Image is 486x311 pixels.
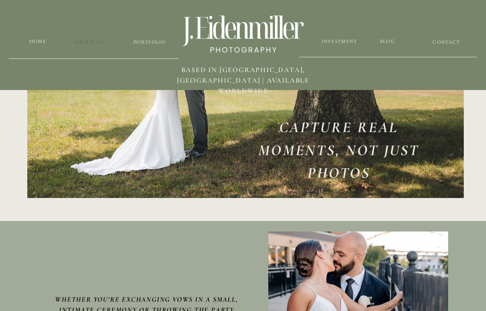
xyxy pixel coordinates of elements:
a: HOME [25,38,50,45]
a: blog [355,38,419,45]
a: Investment [321,38,358,45]
h3: CAPTURE REAL MOMENTS, NOT JUST PHOTOS [240,116,438,176]
span: BASED in [GEOGRAPHIC_DATA], [GEOGRAPHIC_DATA] | available worldwide [177,65,309,95]
a: CONTACT [428,39,465,46]
a: about us [60,39,119,46]
a: Portfolio [126,39,173,46]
